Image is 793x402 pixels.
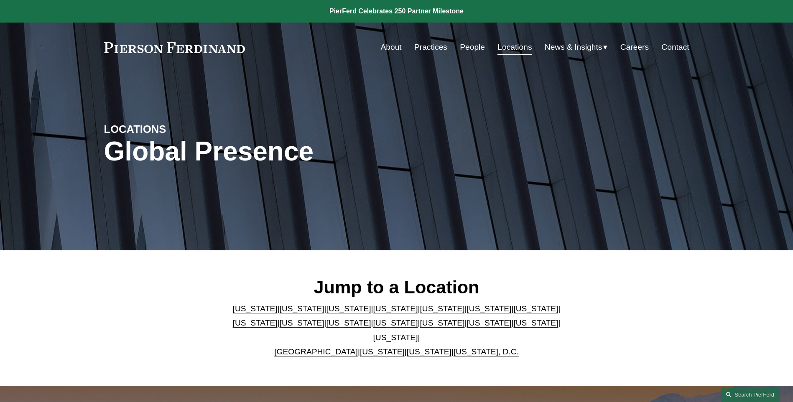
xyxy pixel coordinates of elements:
a: People [460,39,485,55]
p: | | | | | | | | | | | | | | | | | | [226,302,567,359]
a: [US_STATE] [373,318,418,327]
a: [US_STATE] [420,318,464,327]
a: Contact [661,39,689,55]
a: About [381,39,402,55]
a: [US_STATE] [373,333,418,342]
h1: Global Presence [104,136,494,167]
a: [GEOGRAPHIC_DATA] [274,347,358,356]
a: [US_STATE] [326,304,371,313]
span: News & Insights [545,40,602,55]
a: [US_STATE] [233,318,278,327]
a: folder dropdown [545,39,608,55]
a: [US_STATE] [513,304,558,313]
a: Search this site [721,387,780,402]
a: [US_STATE] [360,347,405,356]
a: [US_STATE], D.C. [454,347,519,356]
a: [US_STATE] [467,304,511,313]
a: [US_STATE] [373,304,418,313]
a: Locations [497,39,532,55]
a: [US_STATE] [326,318,371,327]
a: [US_STATE] [233,304,278,313]
a: [US_STATE] [407,347,451,356]
a: [US_STATE] [280,318,324,327]
a: [US_STATE] [513,318,558,327]
a: Careers [620,39,649,55]
h4: LOCATIONS [104,122,250,136]
h2: Jump to a Location [226,276,567,298]
a: [US_STATE] [280,304,324,313]
a: [US_STATE] [467,318,511,327]
a: [US_STATE] [420,304,464,313]
a: Practices [414,39,447,55]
